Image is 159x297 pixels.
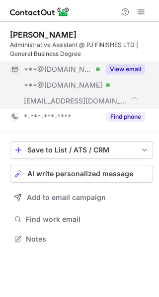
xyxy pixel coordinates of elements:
span: AI write personalized message [27,170,133,178]
div: Save to List / ATS / CRM [27,146,136,154]
button: Add to email campaign [10,189,153,206]
button: Find work email [10,212,153,226]
div: [PERSON_NAME] [10,30,77,40]
button: Reveal Button [106,112,145,122]
img: ContactOut v5.3.10 [10,6,70,18]
span: ***@[DOMAIN_NAME] [24,65,92,74]
span: Find work email [26,215,149,224]
button: Reveal Button [106,64,145,74]
span: [EMAIL_ADDRESS][DOMAIN_NAME] [24,97,127,105]
button: AI write personalized message [10,165,153,183]
span: Add to email campaign [27,194,106,201]
span: Notes [26,235,149,244]
div: Administrative Assistant @ PJ FINISHES LTD | General Business Degree [10,41,153,58]
button: Notes [10,232,153,246]
button: save-profile-one-click [10,141,153,159]
span: ***@[DOMAIN_NAME] [24,81,102,90]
